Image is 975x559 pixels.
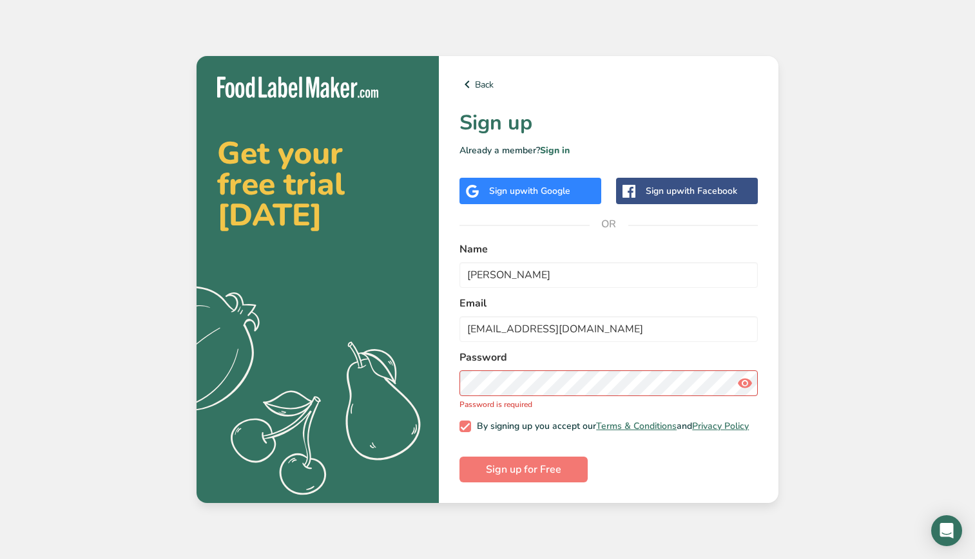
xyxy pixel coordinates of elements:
[540,144,570,156] a: Sign in
[489,184,570,198] div: Sign up
[459,296,758,311] label: Email
[677,185,737,197] span: with Facebook
[459,108,758,138] h1: Sign up
[486,462,561,477] span: Sign up for Free
[459,242,758,257] label: Name
[692,420,749,432] a: Privacy Policy
[459,262,758,288] input: John Doe
[646,184,737,198] div: Sign up
[520,185,570,197] span: with Google
[217,138,418,231] h2: Get your free trial [DATE]
[459,144,758,157] p: Already a member?
[596,420,677,432] a: Terms & Conditions
[217,77,378,98] img: Food Label Maker
[590,205,628,243] span: OR
[471,421,749,432] span: By signing up you accept our and
[459,399,758,410] p: Password is required
[459,77,758,92] a: Back
[931,515,962,546] div: Open Intercom Messenger
[459,316,758,342] input: email@example.com
[459,457,588,482] button: Sign up for Free
[459,350,758,365] label: Password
